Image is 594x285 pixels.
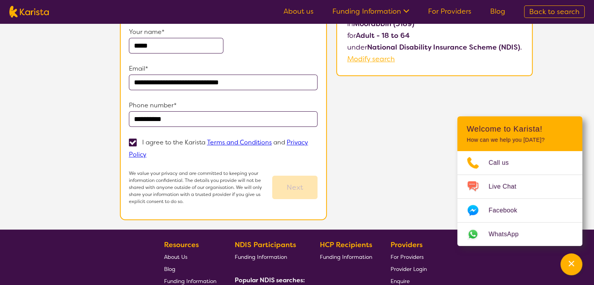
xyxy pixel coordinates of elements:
b: NDIS Participants [235,240,296,249]
span: Provider Login [391,265,427,273]
p: How can we help you [DATE]? [467,137,573,143]
p: in [347,18,522,30]
b: Resources [164,240,199,249]
a: Funding Information [332,7,409,16]
span: WhatsApp [489,228,528,240]
a: For Providers [391,251,427,263]
span: About Us [164,253,187,260]
a: Back to search [524,5,585,18]
a: Web link opens in a new tab. [457,223,582,246]
span: Call us [489,157,518,169]
a: Funding Information [320,251,372,263]
div: Channel Menu [457,116,582,246]
p: Email* [129,63,318,75]
h2: Welcome to Karista! [467,124,573,134]
span: Live Chat [489,181,526,192]
b: Adult - 18 to 64 [356,31,410,40]
a: Privacy Policy [129,138,308,159]
a: Provider Login [391,263,427,275]
ul: Choose channel [457,151,582,246]
b: Providers [391,240,423,249]
a: Modify search [347,54,395,64]
span: Enquire [391,278,410,285]
p: under . [347,41,522,53]
a: Blog [164,263,216,275]
p: Your name* [129,26,318,38]
p: I agree to the Karista and [129,138,308,159]
b: National Disability Insurance Scheme (NDIS) [367,43,520,52]
p: We value your privacy and are committed to keeping your information confidential. The details you... [129,170,273,205]
span: Facebook [489,205,526,216]
a: About Us [164,251,216,263]
span: Blog [164,265,175,273]
b: HCP Recipients [320,240,372,249]
a: Blog [490,7,505,16]
span: Funding Information [164,278,216,285]
b: Popular NDIS searches: [235,276,305,284]
b: Moorabbin (3189) [353,19,414,28]
span: For Providers [391,253,424,260]
a: Funding Information [235,251,302,263]
button: Channel Menu [560,253,582,275]
span: Funding Information [320,253,372,260]
p: for [347,30,522,41]
span: Funding Information [235,253,287,260]
img: Karista logo [9,6,49,18]
a: Terms and Conditions [207,138,272,146]
a: About us [284,7,314,16]
p: Phone number* [129,100,318,111]
a: For Providers [428,7,471,16]
span: Back to search [529,7,580,16]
